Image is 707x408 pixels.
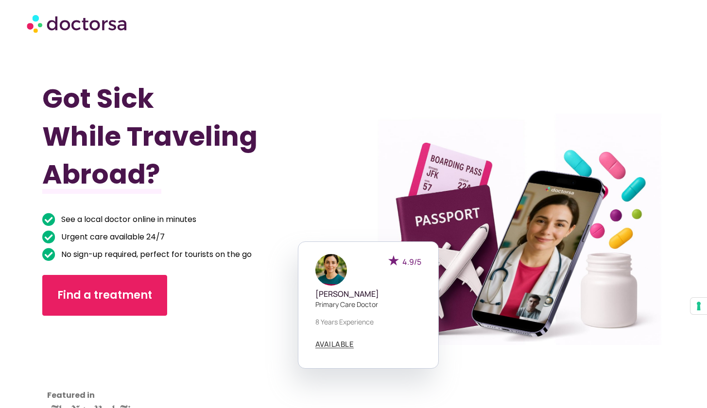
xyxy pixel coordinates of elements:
p: 8 years experience [315,317,421,327]
a: Find a treatment [42,275,167,316]
span: Find a treatment [57,288,152,303]
span: AVAILABLE [315,340,354,348]
p: Primary care doctor [315,299,421,309]
span: 4.9/5 [402,256,421,267]
button: Your consent preferences for tracking technologies [690,298,707,314]
span: No sign-up required, perfect for tourists on the go [59,248,252,261]
h5: [PERSON_NAME] [315,289,421,299]
span: See a local doctor online in minutes [59,213,196,226]
iframe: Customer reviews powered by Trustpilot [47,330,135,403]
strong: Featured in [47,390,95,401]
span: Urgent care available 24/7 [59,230,165,244]
h1: Got Sick While Traveling Abroad? [42,80,307,193]
a: AVAILABLE [315,340,354,348]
